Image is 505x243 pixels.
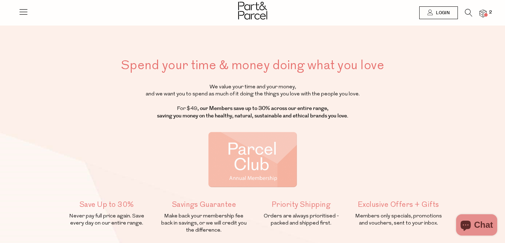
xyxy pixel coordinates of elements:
[479,10,487,17] a: 2
[157,105,348,120] strong: , our Members save up to 30% across our entire range, saving you money on the healthy, natural, s...
[238,2,267,20] img: Part&Parcel
[487,9,494,16] span: 2
[159,213,249,234] p: Make back your membership fee back in savings, or we will credit you the difference.
[354,199,443,210] h5: Exclusive Offers + Gifts
[62,199,152,210] h5: Save Up to 30%
[434,10,450,16] span: Login
[62,213,152,227] p: Never pay full price again. Save every day on our entire range.
[419,6,458,19] a: Login
[159,199,249,210] h5: Savings Guarantee
[256,213,346,227] p: Orders are always prioritised - packed and shipped first.
[454,214,499,237] inbox-online-store-chat: Shopify online store chat
[62,84,443,120] p: We value your time and your money, and we want you to spend as much of it doing the things you lo...
[256,199,346,210] h5: Priority Shipping
[354,213,443,227] p: Members only specials, promotions and vouchers, sent to your inbox.
[62,57,443,74] h1: Spend your time & money doing what you love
